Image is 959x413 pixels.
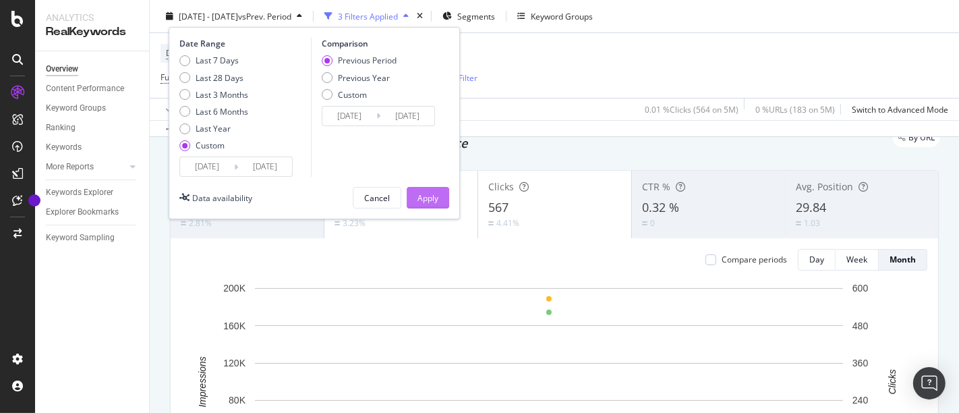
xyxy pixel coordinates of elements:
[179,140,248,151] div: Custom
[46,24,138,40] div: RealKeywords
[46,231,140,245] a: Keyword Sampling
[46,160,126,174] a: More Reports
[852,358,869,368] text: 360
[796,180,853,193] span: Avg. Position
[338,10,398,22] div: 3 Filters Applied
[189,217,212,229] div: 2.81%
[196,140,225,151] div: Custom
[496,217,519,229] div: 4.41%
[322,72,397,83] div: Previous Year
[414,9,426,23] div: times
[380,107,434,126] input: End Date
[46,82,124,96] div: Content Performance
[338,88,367,100] div: Custom
[161,99,200,120] button: Apply
[437,5,500,27] button: Segments
[196,55,239,66] div: Last 7 Days
[161,5,308,27] button: [DATE] - [DATE]vsPrev. Period
[457,10,495,22] span: Segments
[852,321,869,331] text: 480
[196,106,248,117] div: Last 6 Months
[531,10,593,22] div: Keyword Groups
[223,283,245,294] text: 200K
[46,205,140,219] a: Explorer Bookmarks
[319,5,414,27] button: 3 Filters Applied
[879,249,927,271] button: Month
[642,180,670,193] span: CTR %
[179,88,248,100] div: Last 3 Months
[338,72,390,83] div: Previous Year
[179,123,248,134] div: Last Year
[192,192,252,203] div: Data availability
[46,186,140,200] a: Keywords Explorer
[46,121,76,135] div: Ranking
[196,72,243,83] div: Last 28 Days
[223,358,245,368] text: 120K
[46,82,140,96] a: Content Performance
[908,134,935,142] span: By URL
[645,103,738,115] div: 0.01 % Clicks ( 564 on 5M )
[893,128,940,147] div: legacy label
[852,283,869,294] text: 600
[796,221,801,225] img: Equal
[46,62,140,76] a: Overview
[722,254,787,265] div: Compare periods
[238,157,292,176] input: End Date
[196,88,248,100] div: Last 3 Months
[46,205,119,219] div: Explorer Bookmarks
[46,186,113,200] div: Keywords Explorer
[407,187,449,209] button: Apply
[335,221,340,225] img: Equal
[852,103,948,115] div: Switch to Advanced Mode
[46,101,140,115] a: Keyword Groups
[887,369,898,394] text: Clicks
[46,140,140,155] a: Keywords
[913,367,946,400] div: Open Intercom Messenger
[809,254,824,265] div: Day
[798,249,836,271] button: Day
[46,231,115,245] div: Keyword Sampling
[161,72,190,83] span: Full URL
[322,55,397,66] div: Previous Period
[179,55,248,66] div: Last 7 Days
[196,123,231,134] div: Last Year
[322,88,397,100] div: Custom
[46,121,140,135] a: Ranking
[28,194,40,206] div: Tooltip anchor
[46,160,94,174] div: More Reports
[238,10,291,22] span: vs Prev. Period
[890,254,916,265] div: Month
[166,47,192,59] span: Device
[642,199,679,215] span: 0.32 %
[229,395,246,406] text: 80K
[46,101,106,115] div: Keyword Groups
[417,192,438,203] div: Apply
[796,199,826,215] span: 29.84
[223,321,245,331] text: 160K
[353,187,401,209] button: Cancel
[46,140,82,155] div: Keywords
[488,221,494,225] img: Equal
[46,11,138,24] div: Analytics
[179,38,308,49] div: Date Range
[488,199,508,215] span: 567
[650,217,655,229] div: 0
[512,5,598,27] button: Keyword Groups
[338,55,397,66] div: Previous Period
[179,10,238,22] span: [DATE] - [DATE]
[488,180,514,193] span: Clicks
[642,221,647,225] img: Equal
[180,157,234,176] input: Start Date
[364,192,390,203] div: Cancel
[804,217,820,229] div: 1.03
[852,395,869,406] text: 240
[755,103,835,115] div: 0 % URLs ( 183 on 5M )
[179,72,248,83] div: Last 28 Days
[343,217,366,229] div: 3.23%
[179,106,248,117] div: Last 6 Months
[846,99,948,120] button: Switch to Advanced Mode
[197,356,208,407] text: Impressions
[836,249,879,271] button: Week
[181,221,186,225] img: Equal
[46,62,78,76] div: Overview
